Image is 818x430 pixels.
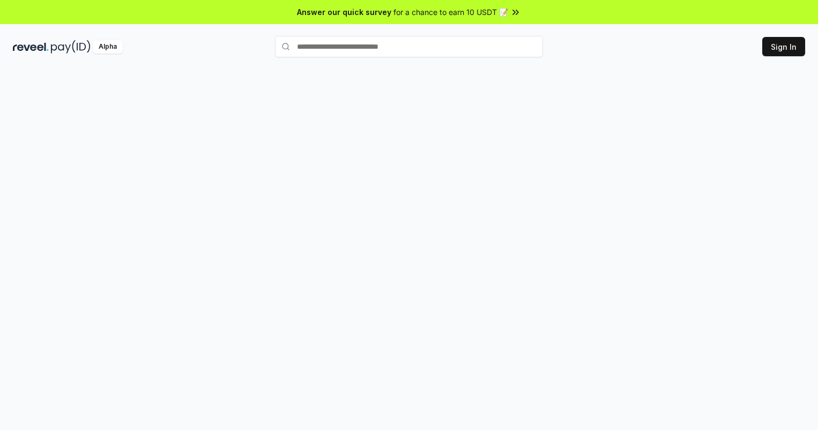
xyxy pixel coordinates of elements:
img: reveel_dark [13,40,49,54]
div: Alpha [93,40,123,54]
img: pay_id [51,40,91,54]
button: Sign In [762,37,805,56]
span: for a chance to earn 10 USDT 📝 [393,6,508,18]
span: Answer our quick survey [297,6,391,18]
